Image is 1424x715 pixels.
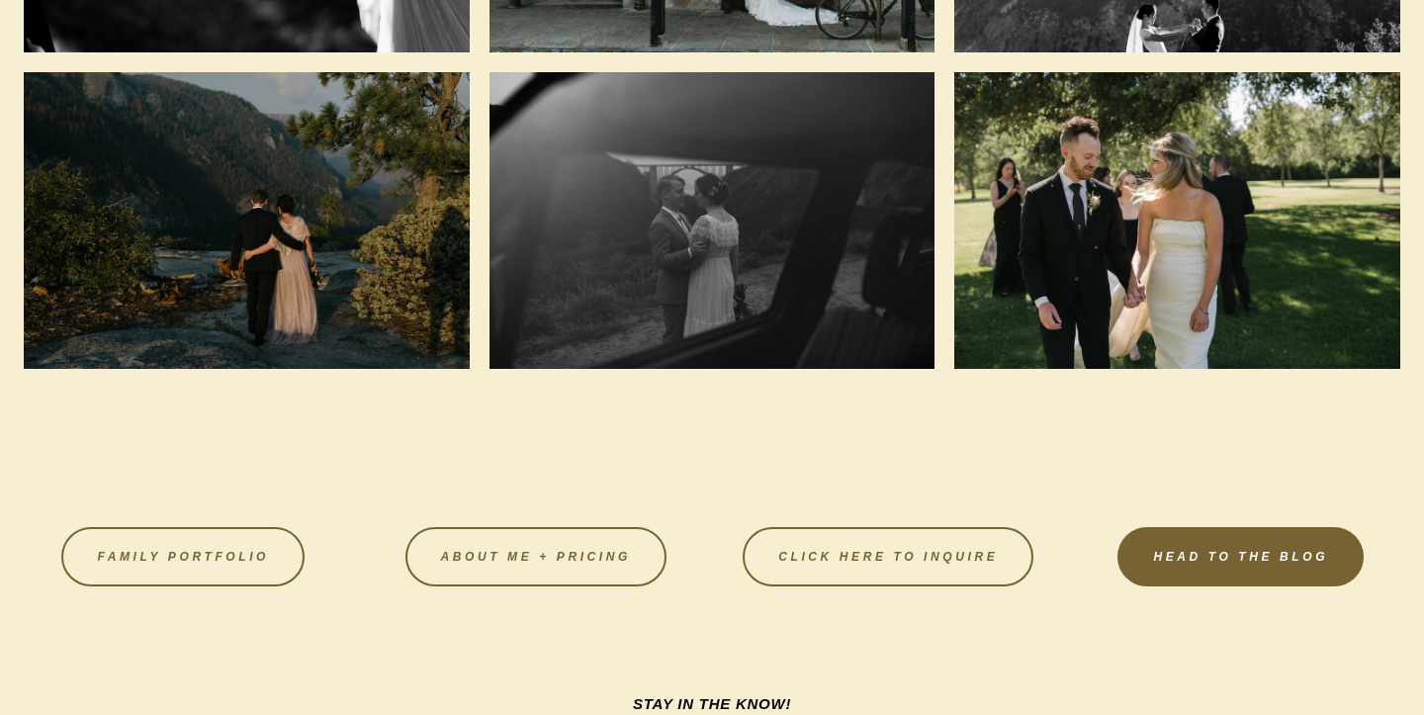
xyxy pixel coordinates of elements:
a: HEAD TO THE BLOG [1117,527,1364,586]
img: jacki-potorke-photography-5996.jpg [489,71,935,369]
a: About Me + Pricing [405,527,667,586]
a: CLICK HERE TO INQUIRE [743,527,1033,586]
img: jacki-potorke-photography-6058.jpg [954,71,1400,369]
em: STAY IN THE KNOW! [633,695,791,712]
a: FAMILY PORTFOLIO [61,527,305,586]
img: jacki-potorke-photography-2305.jpg [24,71,470,369]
